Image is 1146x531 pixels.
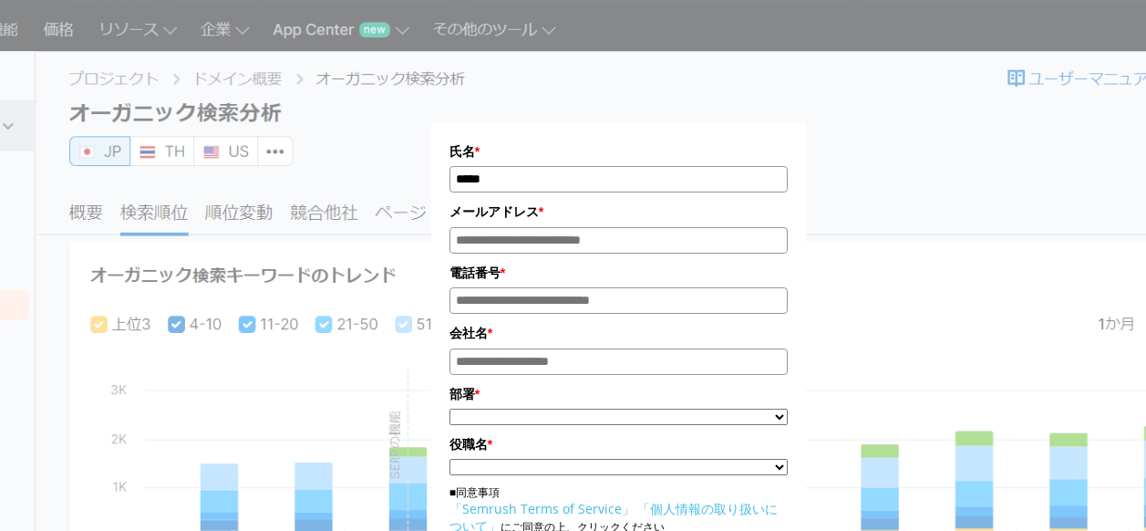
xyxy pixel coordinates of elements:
label: 役職名 [449,434,789,454]
label: 電話番号 [449,263,789,283]
a: 「Semrush Terms of Service」 [449,500,635,517]
label: メールアドレス [449,202,789,222]
label: 会社名 [449,323,789,343]
label: 部署 [449,384,789,404]
label: 氏名 [449,141,789,161]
